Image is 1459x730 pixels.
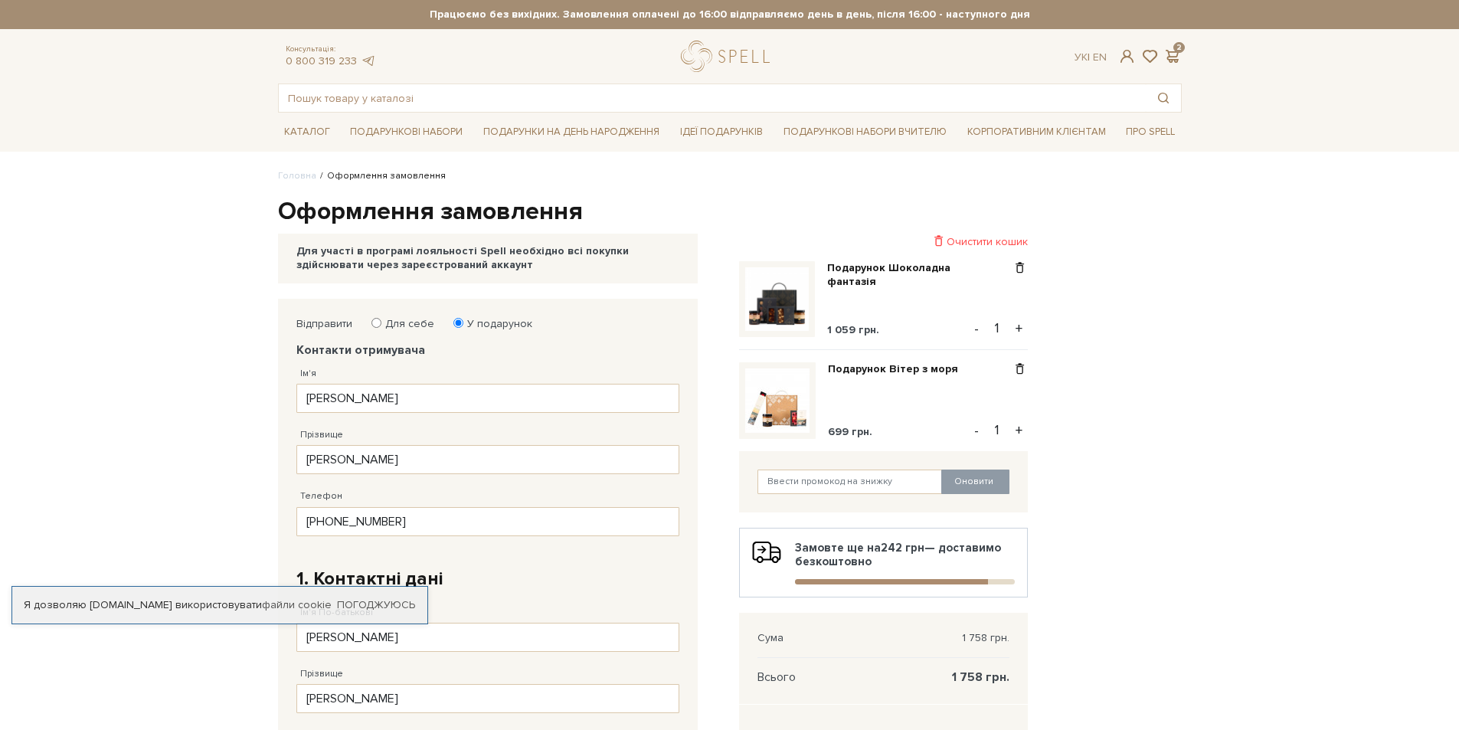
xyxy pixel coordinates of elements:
[674,120,769,144] a: Ідеї подарунків
[278,120,336,144] a: Каталог
[375,317,434,331] label: Для себе
[300,367,316,381] label: Ім'я
[1093,51,1107,64] a: En
[296,343,679,357] legend: Контакти отримувача
[745,368,810,433] img: Подарунок Вітер з моря
[1010,317,1028,340] button: +
[278,8,1182,21] strong: Працюємо без вихідних. Замовлення оплачені до 16:00 відправляємо день в день, після 16:00 - насту...
[296,244,679,272] div: Для участі в програмі лояльності Spell необхідно всі покупки здійснювати через зареєстрований акк...
[278,170,316,182] a: Головна
[952,670,1009,684] span: 1 758 грн.
[286,54,357,67] a: 0 800 319 233
[279,84,1146,112] input: Пошук товару у каталозі
[296,567,679,591] h2: 1. Контактні дані
[457,317,532,331] label: У подарунок
[1075,51,1107,64] div: Ук
[827,261,1012,289] a: Подарунок Шоколадна фантазія
[286,44,376,54] span: Консультація:
[296,317,352,331] label: Відправити
[881,541,924,555] b: 242 грн
[739,234,1028,249] div: Очистити кошик
[827,323,879,336] span: 1 059 грн.
[344,120,469,144] a: Подарункові набори
[828,425,872,438] span: 699 грн.
[300,667,343,681] label: Прізвище
[477,120,666,144] a: Подарунки на День народження
[316,169,446,183] li: Оформлення замовлення
[1088,51,1090,64] span: |
[1120,120,1181,144] a: Про Spell
[1146,84,1181,112] button: Пошук товару у каталозі
[757,470,943,494] input: Ввести промокод на знижку
[962,631,1009,645] span: 1 758 грн.
[262,598,332,611] a: файли cookie
[278,196,1182,228] h1: Оформлення замовлення
[681,41,777,72] a: logo
[969,317,984,340] button: -
[745,267,809,331] img: Подарунок Шоколадна фантазія
[300,489,342,503] label: Телефон
[752,541,1015,584] div: Замовте ще на — доставимо безкоштовно
[300,428,343,442] label: Прізвище
[941,470,1009,494] button: Оновити
[371,318,381,328] input: Для себе
[757,631,783,645] span: Сума
[961,120,1112,144] a: Корпоративним клієнтам
[337,598,415,612] a: Погоджуюсь
[969,419,984,442] button: -
[1010,419,1028,442] button: +
[777,119,953,145] a: Подарункові набори Вчителю
[12,598,427,612] div: Я дозволяю [DOMAIN_NAME] використовувати
[757,670,796,684] span: Всього
[361,54,376,67] a: telegram
[828,362,970,376] a: Подарунок Вітер з моря
[453,318,463,328] input: У подарунок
